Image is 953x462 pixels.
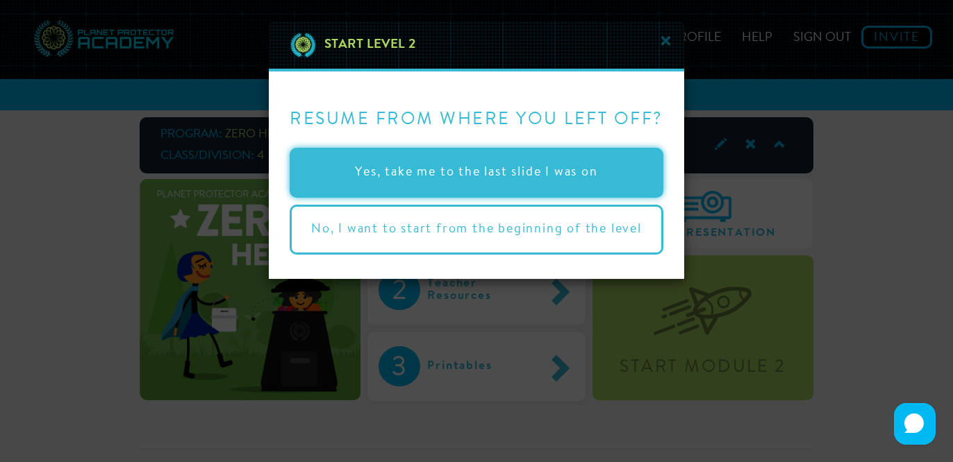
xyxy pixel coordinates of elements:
[658,31,674,57] span: ×
[290,92,663,144] h3: Resume from where you left off?
[890,400,939,448] iframe: HelpCrunch
[290,205,663,255] button: No, I want to start from the beginning of the level
[269,22,684,71] div: Close
[317,32,416,58] h4: Start Level 2
[290,148,663,198] button: Yes, take me to the last slide I was on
